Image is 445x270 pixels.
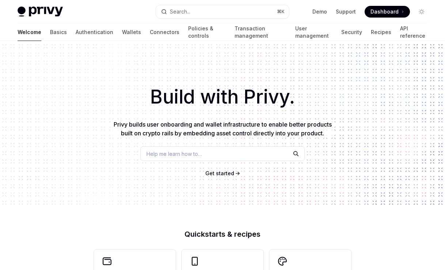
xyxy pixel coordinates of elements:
[18,7,63,17] img: light logo
[341,23,362,41] a: Security
[122,23,141,41] a: Wallets
[50,23,67,41] a: Basics
[277,9,285,15] span: ⌘ K
[188,23,226,41] a: Policies & controls
[94,230,351,238] h2: Quickstarts & recipes
[312,8,327,15] a: Demo
[416,6,427,18] button: Toggle dark mode
[12,83,433,111] h1: Build with Privy.
[370,8,399,15] span: Dashboard
[156,5,289,18] button: Open search
[147,150,202,158] span: Help me learn how to…
[18,23,41,41] a: Welcome
[114,121,332,137] span: Privy builds user onboarding and wallet infrastructure to enable better products built on crypto ...
[295,23,332,41] a: User management
[170,7,190,16] div: Search...
[365,6,410,18] a: Dashboard
[235,23,287,41] a: Transaction management
[400,23,427,41] a: API reference
[371,23,391,41] a: Recipes
[336,8,356,15] a: Support
[76,23,113,41] a: Authentication
[205,170,234,177] a: Get started
[205,170,234,176] span: Get started
[150,23,179,41] a: Connectors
